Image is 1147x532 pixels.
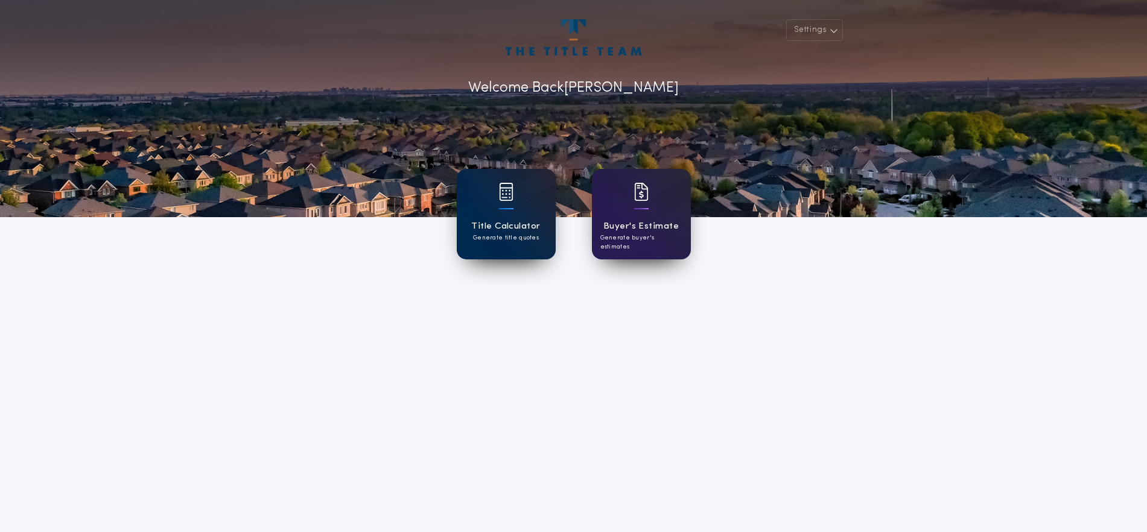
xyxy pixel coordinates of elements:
p: Welcome Back [PERSON_NAME] [468,77,679,99]
img: account-logo [506,19,641,55]
h1: Title Calculator [471,220,540,233]
img: card icon [499,183,513,201]
img: card icon [634,183,649,201]
a: card iconBuyer's EstimateGenerate buyer's estimates [592,169,691,259]
p: Generate buyer's estimates [600,233,682,252]
h1: Buyer's Estimate [603,220,679,233]
button: Settings [786,19,843,41]
a: card iconTitle CalculatorGenerate title quotes [457,169,556,259]
p: Generate title quotes [473,233,539,242]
